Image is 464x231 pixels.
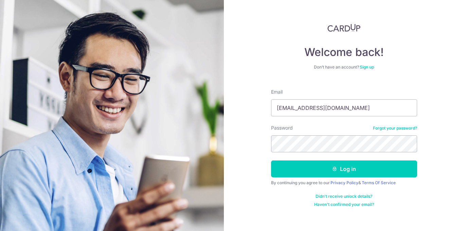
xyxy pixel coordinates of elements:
a: Sign up [360,64,374,70]
button: Log in [271,160,417,177]
div: Don’t have an account? [271,64,417,70]
label: Email [271,89,283,95]
input: Enter your Email [271,99,417,116]
label: Password [271,124,293,131]
a: Privacy Policy [331,180,358,185]
img: CardUp Logo [327,24,361,32]
a: Didn't receive unlock details? [316,194,372,199]
h4: Welcome back! [271,45,417,59]
div: By continuing you agree to our & [271,180,417,186]
a: Haven't confirmed your email? [314,202,374,207]
a: Terms Of Service [362,180,396,185]
a: Forgot your password? [373,126,417,131]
